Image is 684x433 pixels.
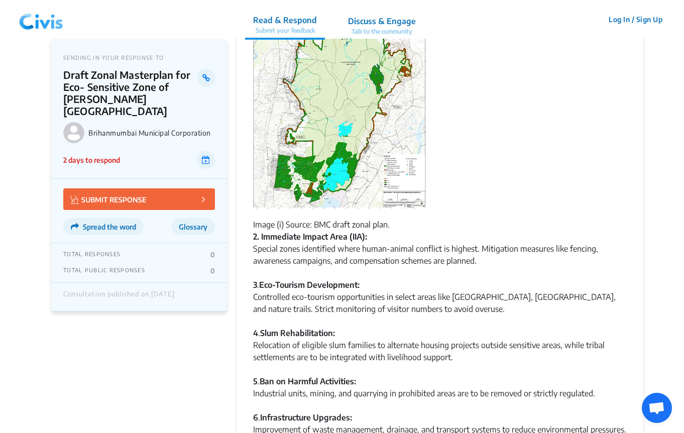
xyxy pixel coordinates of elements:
[261,232,367,242] strong: Immediate Impact Area (IIA):
[253,219,627,231] figcaption: Image (i) Source: BMC draft zonal plan.
[210,251,215,259] p: 0
[179,223,207,231] span: Glossary
[260,328,335,338] strong: Slum Rehabilitation:
[253,14,317,26] p: Read & Respond
[88,129,215,137] p: Brihanmumbai Municipal Corporation
[253,26,317,35] p: Submit your feedback
[63,267,145,275] p: TOTAL PUBLIC RESPONSES
[63,155,120,165] p: 2 days to respond
[260,376,356,386] strong: Ban on Harmful Activities:
[253,232,259,242] strong: 2.
[63,54,215,61] p: SENDING IN YOUR RESPONSE TO
[15,5,67,35] img: navlogo.png
[71,193,147,205] p: SUBMIT RESPONSE
[71,195,79,204] img: Vector.jpg
[210,267,215,275] p: 0
[253,327,627,375] div: . Relocation of eligible slum families to alternate housing projects outside sensitive areas, whi...
[253,280,257,290] strong: 3
[63,69,197,117] p: Draft Zonal Masterplan for Eco- Sensitive Zone of [PERSON_NAME][GEOGRAPHIC_DATA]
[259,280,360,290] strong: Eco-Tourism Development:
[642,393,672,423] div: Open chat
[253,376,258,386] strong: 5
[63,122,84,143] img: Brihanmumbai Municipal Corporation logo
[602,12,669,27] button: Log In / Sign Up
[171,218,215,235] button: Glossary
[253,375,627,411] div: . Industrial units, mining, and quarrying in prohibited areas are to be removed or strictly regul...
[253,412,258,422] strong: 6
[253,231,627,279] div: Special zones identified where human-animal conflict is highest. Mitigation measures like fencing...
[348,27,416,36] p: Talk to the community
[348,15,416,27] p: Discuss & Engage
[253,328,258,338] strong: 4
[260,412,352,422] strong: Infrastructure Upgrades:
[63,290,175,303] div: Consultation published on [DATE]
[83,223,136,231] span: Spread the word
[253,279,627,327] div: . Controlled eco-tourism opportunities in select areas like [GEOGRAPHIC_DATA], [GEOGRAPHIC_DATA],...
[63,188,215,210] button: SUBMIT RESPONSE
[63,251,121,259] p: TOTAL RESPONSES
[63,218,144,235] button: Spread the word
